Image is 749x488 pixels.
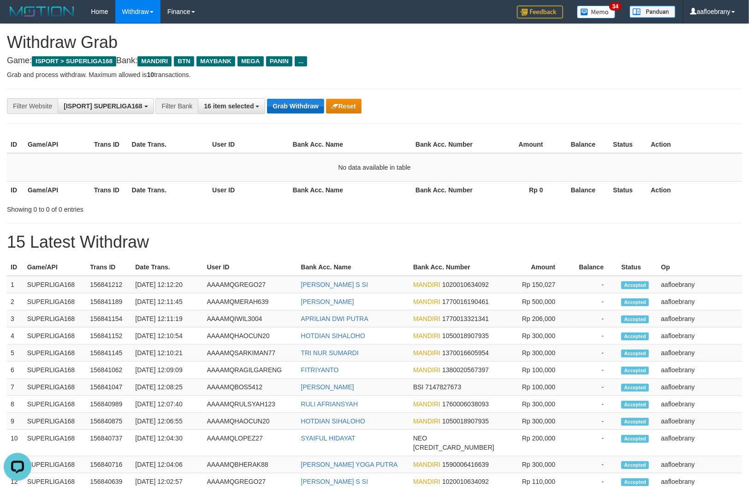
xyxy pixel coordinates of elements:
td: SUPERLIGA168 [24,276,87,293]
span: Accepted [621,435,649,443]
td: [DATE] 12:04:30 [131,430,203,456]
td: Rp 500,000 [498,293,570,310]
span: ISPORT > SUPERLIGA168 [32,56,116,66]
span: MANDIRI [413,417,440,425]
td: SUPERLIGA168 [24,396,87,413]
span: [ISPORT] SUPERLIGA168 [64,102,142,110]
span: ... [295,56,307,66]
span: Copy 1760006038093 to clipboard [442,400,489,408]
td: AAAAMQMERAH639 [203,293,297,310]
span: MANDIRI [413,349,440,357]
td: 5 [7,345,24,362]
a: [PERSON_NAME] [301,383,354,391]
span: 34 [609,2,622,11]
td: No data available in table [7,153,742,182]
td: - [569,396,618,413]
td: Rp 150,027 [498,276,570,293]
span: Accepted [621,418,649,426]
img: Button%20Memo.svg [577,6,616,18]
span: Copy 1770013321341 to clipboard [442,315,489,322]
span: Accepted [621,384,649,392]
span: Accepted [621,350,649,357]
button: [ISPORT] SUPERLIGA168 [58,98,154,114]
td: [DATE] 12:11:19 [131,310,203,327]
a: SYAIFUL HIDAYAT [301,434,356,442]
th: Game/API [24,181,90,198]
span: Copy 1590006416639 to clipboard [442,461,489,468]
a: APRILIAN DWI PUTRA [301,315,369,322]
td: Rp 300,000 [498,327,570,345]
a: [PERSON_NAME] YOGA PUTRA [301,461,398,468]
th: Trans ID [90,181,128,198]
td: [DATE] 12:12:20 [131,276,203,293]
td: 156840716 [86,456,131,473]
strong: 10 [147,71,154,78]
td: Rp 200,000 [498,430,570,456]
span: MANDIRI [413,366,440,374]
img: Feedback.jpg [517,6,563,18]
td: AAAAMQSARKIMAN77 [203,345,297,362]
td: [DATE] 12:11:45 [131,293,203,310]
td: 156841047 [86,379,131,396]
td: Rp 300,000 [498,413,570,430]
th: Bank Acc. Name [289,181,412,198]
span: MANDIRI [137,56,172,66]
td: aafloebrany [657,345,742,362]
td: aafloebrany [657,293,742,310]
td: AAAAMQGREGO27 [203,276,297,293]
td: SUPERLIGA168 [24,362,87,379]
td: aafloebrany [657,362,742,379]
td: Rp 300,000 [498,345,570,362]
td: 156841154 [86,310,131,327]
span: MAYBANK [196,56,235,66]
span: PANIN [266,56,292,66]
a: TRI NUR SUMARDI [301,349,359,357]
th: Trans ID [90,136,128,153]
span: Accepted [621,333,649,340]
td: AAAAMQIWIL3004 [203,310,297,327]
span: Copy 1050018907935 to clipboard [442,417,489,425]
h4: Game: Bank: [7,56,742,65]
button: Open LiveChat chat widget [4,4,31,31]
div: Filter Bank [155,98,198,114]
span: MANDIRI [413,400,440,408]
th: User ID [208,136,289,153]
td: SUPERLIGA168 [24,293,87,310]
span: MANDIRI [413,315,440,322]
span: Copy 1020010634092 to clipboard [442,478,489,485]
th: Status [618,259,657,276]
td: [DATE] 12:04:06 [131,456,203,473]
span: MANDIRI [413,298,440,305]
td: SUPERLIGA168 [24,456,87,473]
td: [DATE] 12:09:09 [131,362,203,379]
th: User ID [208,181,289,198]
span: MANDIRI [413,478,440,485]
td: AAAAMQHAOCUN20 [203,413,297,430]
th: Rp 0 [478,181,557,198]
span: Accepted [621,367,649,375]
td: 4 [7,327,24,345]
h1: Withdraw Grab [7,33,742,52]
th: ID [7,136,24,153]
td: Rp 100,000 [498,362,570,379]
span: BSI [413,383,424,391]
span: Accepted [621,461,649,469]
th: Game/API [24,259,87,276]
td: - [569,327,618,345]
td: 156841062 [86,362,131,379]
img: MOTION_logo.png [7,5,77,18]
a: FITRIYANTO [301,366,339,374]
td: Rp 300,000 [498,396,570,413]
td: 156841212 [86,276,131,293]
td: SUPERLIGA168 [24,310,87,327]
td: 156841152 [86,327,131,345]
td: - [569,276,618,293]
a: [PERSON_NAME] S SI [301,478,368,485]
th: Bank Acc. Number [410,259,498,276]
td: [DATE] 12:08:25 [131,379,203,396]
span: Accepted [621,315,649,323]
span: Copy 1370016605954 to clipboard [442,349,489,357]
td: SUPERLIGA168 [24,413,87,430]
th: Action [647,181,742,198]
td: - [569,362,618,379]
